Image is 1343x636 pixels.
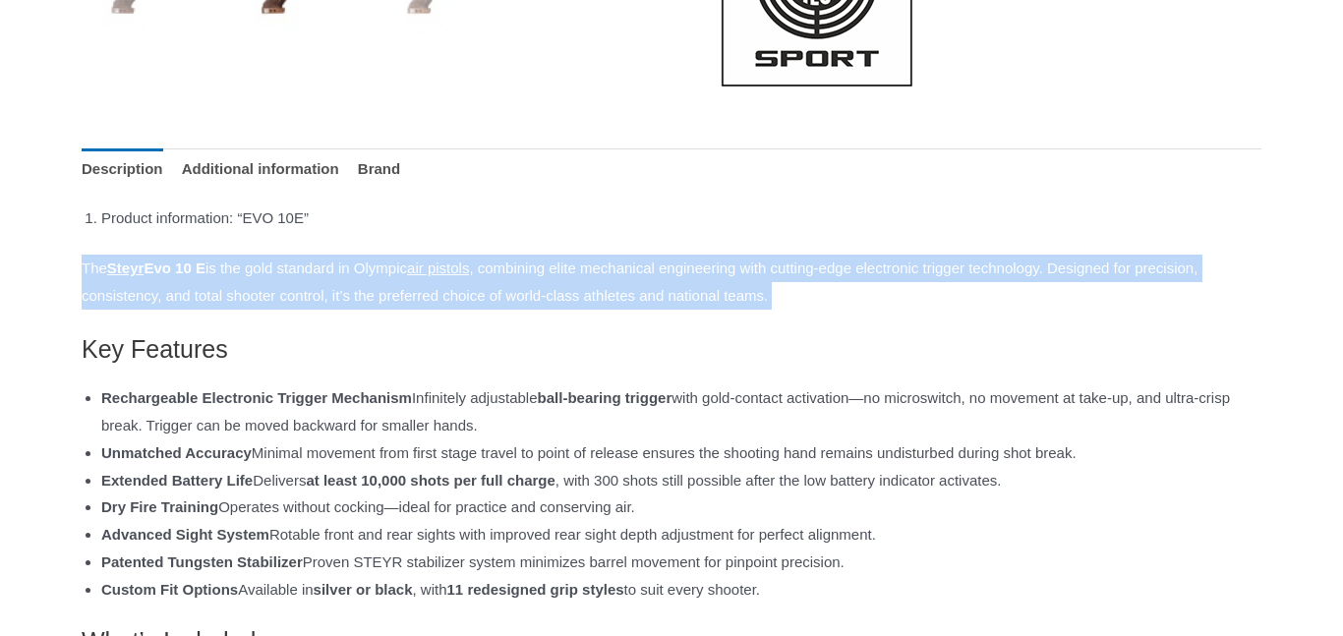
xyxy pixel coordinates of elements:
[407,260,469,276] a: air pistols
[101,493,1261,521] li: Operates without cocking—ideal for practice and conserving air.
[82,333,1261,366] h3: Key Features
[538,389,672,406] strong: ball-bearing trigger
[306,472,555,489] strong: at least 10,000 shots per full charge
[101,526,269,543] strong: Advanced Sight System
[101,439,1261,467] li: Minimal movement from first stage travel to point of release ensures the shooting hand remains un...
[101,472,253,489] strong: Extended Battery Life
[101,581,238,598] strong: Custom Fit Options
[101,467,1261,494] li: Delivers , with 300 shots still possible after the low battery indicator activates.
[101,384,1261,439] li: Infinitely adjustable with gold-contact activation—no microswitch, no movement at take-up, and ul...
[82,255,1261,310] p: The is the gold standard in Olympic , combining elite mechanical engineering with cutting-edge el...
[101,444,252,461] strong: Unmatched Accuracy
[182,148,339,191] a: Additional information
[101,521,1261,549] li: Rotable front and rear sights with improved rear sight depth adjustment for perfect alignment.
[107,260,205,276] strong: Evo 10 E
[101,498,218,515] strong: Dry Fire Training
[101,549,1261,576] li: Proven STEYR stabilizer system minimizes barrel movement for pinpoint precision.
[314,581,413,598] strong: silver or black
[101,553,303,570] strong: Patented Tungsten Stabilizer
[101,576,1261,604] li: Available in , with to suit every shooter.
[107,260,145,276] a: Steyr
[101,204,1261,232] li: Product information: “EVO 10E”
[447,581,624,598] strong: 11 redesigned grip styles
[101,389,412,406] strong: Rechargeable Electronic Trigger Mechanism
[82,148,163,191] a: Description
[358,148,400,191] a: Brand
